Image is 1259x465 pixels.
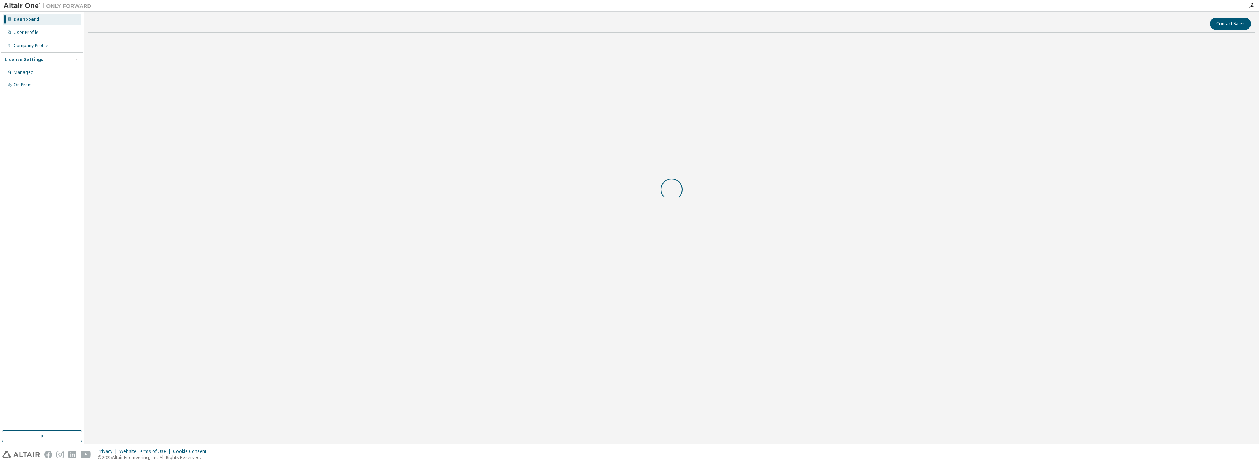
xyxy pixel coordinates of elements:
img: youtube.svg [81,451,91,458]
button: Contact Sales [1210,18,1251,30]
div: License Settings [5,57,44,63]
img: linkedin.svg [68,451,76,458]
div: Website Terms of Use [119,449,173,454]
div: Managed [14,70,34,75]
p: © 2025 Altair Engineering, Inc. All Rights Reserved. [98,454,211,461]
div: On Prem [14,82,32,88]
img: facebook.svg [44,451,52,458]
div: Privacy [98,449,119,454]
img: instagram.svg [56,451,64,458]
div: Dashboard [14,16,39,22]
img: Altair One [4,2,95,10]
div: Company Profile [14,43,48,49]
div: Cookie Consent [173,449,211,454]
div: User Profile [14,30,38,35]
img: altair_logo.svg [2,451,40,458]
